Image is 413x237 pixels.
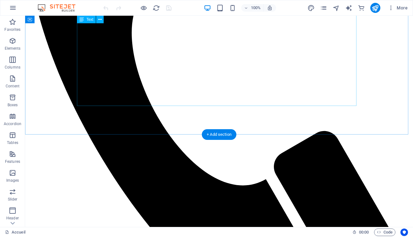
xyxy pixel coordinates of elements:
i: Commerce [358,4,365,12]
span: Code [377,229,393,236]
button: Click here to leave preview mode and continue editing [140,4,147,12]
i: AI Writer [345,4,352,12]
button: design [307,4,315,12]
p: Images [6,178,19,183]
h6: 100% [251,4,261,12]
button: pages [320,4,328,12]
span: : [363,230,364,234]
img: Editor Logo [36,4,83,12]
i: Pages (Ctrl+Alt+S) [320,4,327,12]
span: 00 00 [359,229,369,236]
p: Features [5,159,20,164]
h6: Session time [352,229,369,236]
p: Accordion [4,121,21,126]
p: Boxes [8,102,18,107]
p: Header [6,216,19,221]
p: Content [6,84,19,89]
p: Tables [7,140,18,145]
button: publish [370,3,380,13]
p: Columns [5,65,20,70]
p: Favorites [4,27,20,32]
i: Reload page [153,4,160,12]
p: Slider [8,197,18,202]
a: Click to cancel selection. Double-click to open Pages [5,229,25,236]
span: Text [86,18,93,21]
div: + Add section [202,129,236,140]
button: Code [374,229,395,236]
button: reload [152,4,160,12]
i: On resize automatically adjust zoom level to fit chosen device. [267,5,273,11]
button: navigator [333,4,340,12]
button: More [385,3,410,13]
button: commerce [358,4,365,12]
button: text_generator [345,4,353,12]
span: More [388,5,408,11]
button: 100% [241,4,264,12]
i: Navigator [333,4,340,12]
button: Usercentrics [400,229,408,236]
i: Publish [372,4,379,12]
i: Design (Ctrl+Alt+Y) [307,4,315,12]
p: Elements [5,46,21,51]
